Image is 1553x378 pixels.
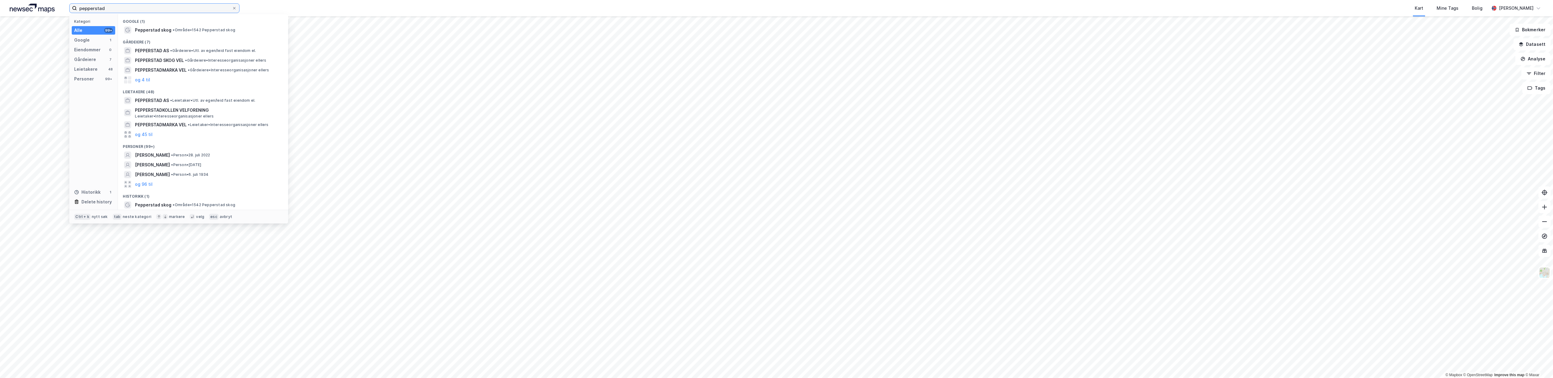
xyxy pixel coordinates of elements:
span: PEPPERSTAD AS [135,97,169,104]
span: Pepperstad skog [135,26,171,34]
div: Google [74,36,90,44]
div: 1 [108,190,113,195]
img: Z [1539,267,1550,278]
div: Leietakere [74,66,98,73]
span: • [173,203,174,207]
iframe: Chat Widget [1523,349,1553,378]
div: Kontrollprogram for chat [1523,349,1553,378]
div: Personer [74,75,94,83]
div: Leietakere (48) [118,85,288,96]
span: PEPPERSTADMARKA VEL [135,66,187,74]
span: [PERSON_NAME] [135,171,170,178]
div: 7 [108,57,113,62]
div: tab [113,214,122,220]
span: Område • 1542 Pepperstad skog [173,28,235,32]
a: Mapbox [1445,373,1462,377]
div: [PERSON_NAME] [1499,5,1534,12]
div: Eiendommer [74,46,101,53]
span: Gårdeiere • Interesseorganisasjoner ellers [185,58,266,63]
div: Historikk [74,189,101,196]
div: 99+ [104,28,113,33]
div: 1 [108,38,113,43]
div: markere [169,214,185,219]
span: PEPPERSTADMARKA VEL [135,121,187,128]
span: Person • 28. juli 2022 [171,153,210,158]
span: • [188,68,190,72]
button: Tags [1522,82,1551,94]
span: [PERSON_NAME] [135,161,170,169]
div: 99+ [104,77,113,81]
div: velg [196,214,204,219]
div: avbryt [220,214,232,219]
div: Delete history [81,198,112,206]
span: • [170,48,172,53]
span: • [188,122,190,127]
div: Google (1) [118,14,288,25]
div: esc [209,214,219,220]
div: Personer (99+) [118,139,288,150]
button: og 45 til [135,131,153,138]
button: og 96 til [135,181,153,188]
a: Improve this map [1494,373,1524,377]
input: Søk på adresse, matrikkel, gårdeiere, leietakere eller personer [77,4,232,13]
button: Analyse [1515,53,1551,65]
div: 48 [108,67,113,72]
span: PEPPERSTAD AS [135,47,169,54]
span: [PERSON_NAME] [135,152,170,159]
a: OpenStreetMap [1463,373,1493,377]
img: logo.a4113a55bc3d86da70a041830d287a7e.svg [10,4,55,13]
div: Kart [1415,5,1423,12]
button: Filter [1521,67,1551,80]
span: • [185,58,187,63]
div: Gårdeiere (7) [118,35,288,46]
span: • [171,162,173,167]
div: Alle [74,27,82,34]
span: Person • 6. juli 1934 [171,172,208,177]
span: Gårdeiere • Utl. av egen/leid fast eiendom el. [170,48,256,53]
span: • [171,153,173,157]
button: Bokmerker [1510,24,1551,36]
span: Gårdeiere • Interesseorganisasjoner ellers [188,68,269,73]
div: Mine Tags [1437,5,1458,12]
span: Pepperstad skog [135,201,171,209]
button: Datasett [1513,38,1551,50]
div: 0 [108,47,113,52]
span: Leietaker • Interesseorganisasjoner ellers [188,122,268,127]
span: • [171,172,173,177]
span: Område • 1542 Pepperstad skog [173,203,235,207]
span: • [170,98,172,103]
span: • [173,28,174,32]
span: Person • [DATE] [171,162,201,167]
span: PEPPERSTAD SKOG VEL [135,57,184,64]
div: Bolig [1472,5,1482,12]
span: PEPPERSTADKOLLEN VELFORENING [135,107,281,114]
div: Historikk (1) [118,189,288,200]
div: Gårdeiere [74,56,96,63]
span: Leietaker • Utl. av egen/leid fast eiendom el. [170,98,255,103]
div: Ctrl + k [74,214,91,220]
div: neste kategori [123,214,151,219]
div: nytt søk [92,214,108,219]
span: Leietaker • Interesseorganisasjoner ellers [135,114,214,119]
button: og 4 til [135,76,150,83]
div: Kategori [74,19,115,24]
